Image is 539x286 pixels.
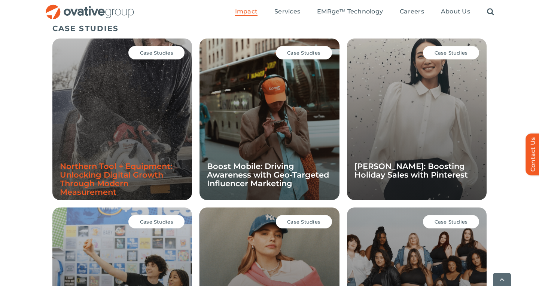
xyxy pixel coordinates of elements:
a: OG_Full_horizontal_RGB [45,4,135,11]
span: About Us [441,8,470,15]
a: Northern Tool + Equipment: Unlocking Digital Growth Through Modern Measurement [60,162,172,197]
a: Boost Mobile: Driving Awareness with Geo-Targeted Influencer Marketing [207,162,329,188]
a: [PERSON_NAME]: Boosting Holiday Sales with Pinterest [354,162,468,179]
span: Services [274,8,300,15]
a: EMRge™ Technology [317,8,383,16]
span: Impact [235,8,258,15]
a: Search [487,8,494,16]
span: EMRge™ Technology [317,8,383,15]
span: Careers [400,8,424,15]
a: Services [274,8,300,16]
a: About Us [441,8,470,16]
h5: CASE STUDIES [52,24,487,33]
a: Careers [400,8,424,16]
a: Impact [235,8,258,16]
